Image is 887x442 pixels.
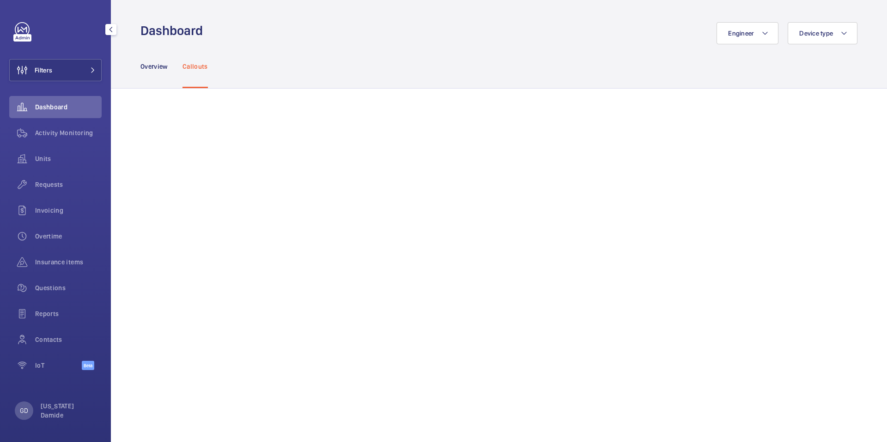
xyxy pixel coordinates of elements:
[35,232,102,241] span: Overtime
[35,102,102,112] span: Dashboard
[35,128,102,137] span: Activity Monitoring
[799,30,833,37] span: Device type
[35,361,82,370] span: IoT
[35,180,102,189] span: Requests
[140,62,168,71] p: Overview
[20,406,28,415] p: GD
[41,401,96,420] p: [US_STATE] Damide
[35,206,102,215] span: Invoicing
[35,309,102,318] span: Reports
[35,66,52,75] span: Filters
[717,22,778,44] button: Engineer
[788,22,857,44] button: Device type
[728,30,754,37] span: Engineer
[9,59,102,81] button: Filters
[35,257,102,267] span: Insurance items
[35,283,102,293] span: Questions
[140,22,208,39] h1: Dashboard
[182,62,208,71] p: Callouts
[35,335,102,344] span: Contacts
[35,154,102,163] span: Units
[82,361,94,370] span: Beta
